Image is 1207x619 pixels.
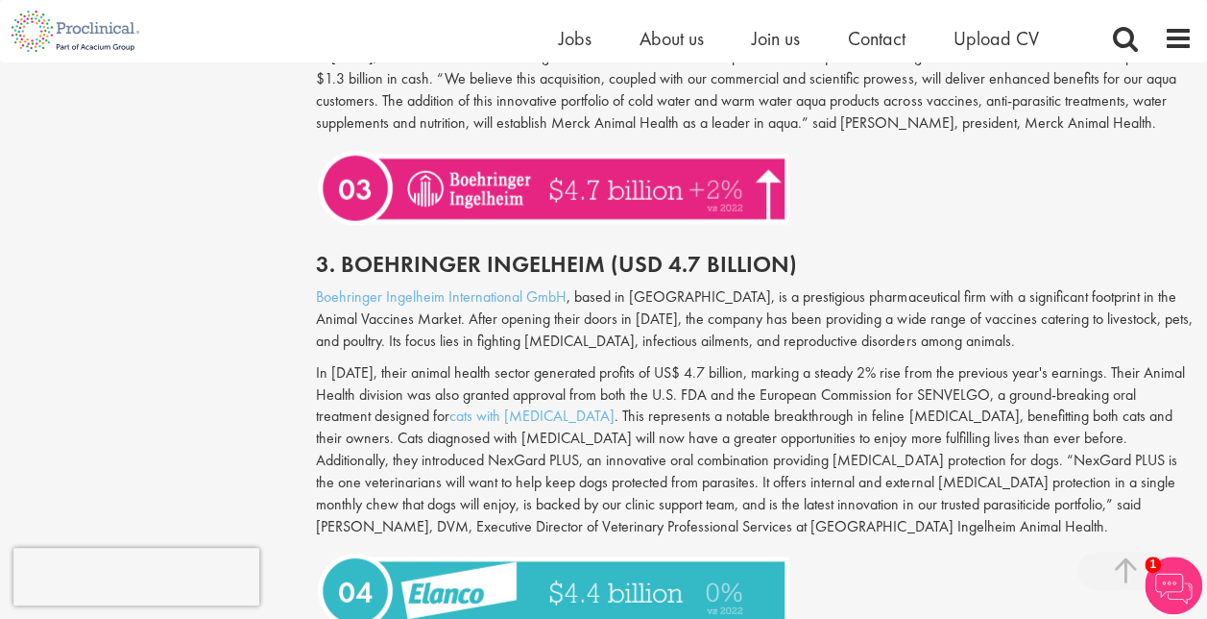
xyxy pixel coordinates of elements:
img: Chatbot [1145,557,1202,614]
p: , based in [GEOGRAPHIC_DATA], is a prestigious pharmaceutical firm with a significant footprint i... [316,286,1193,353]
iframe: reCAPTCHA [13,548,259,606]
a: Join us [752,26,800,51]
a: Jobs [559,26,591,51]
a: About us [640,26,704,51]
a: Upload CV [954,26,1039,51]
h2: 3. Boehringer Ingelheim (USD 4.7 Billion) [316,252,1193,277]
span: 1 [1145,557,1161,573]
a: Contact [848,26,905,51]
p: In [DATE], their animal health sector generated profits of US$ 4.7 billion, marking a steady 2% r... [316,362,1193,538]
a: cats with [MEDICAL_DATA] [449,406,615,426]
a: Boehringer Ingelheim International GmbH [316,286,567,307]
p: In [DATE], it was announced that an agreement had been reached to purchase the aqua business segm... [316,46,1193,134]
